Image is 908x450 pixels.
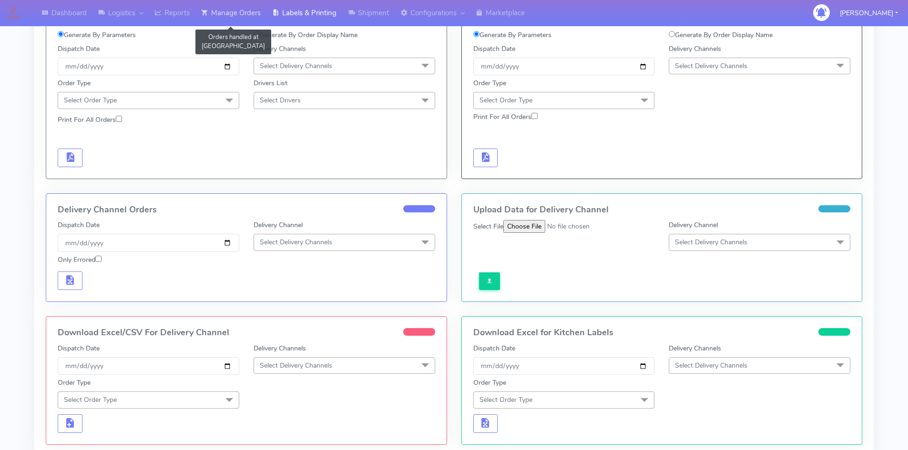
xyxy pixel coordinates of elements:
[64,395,117,404] span: Select Order Type
[473,378,506,388] label: Order Type
[669,30,773,40] label: Generate By Order Display Name
[669,44,721,54] label: Delivery Channels
[473,44,515,54] label: Dispatch Date
[58,378,91,388] label: Order Type
[260,96,301,105] span: Select Drivers
[675,361,747,370] span: Select Delivery Channels
[58,78,91,88] label: Order Type
[254,78,287,88] label: Drivers List
[254,343,306,353] label: Delivery Channels
[58,30,136,40] label: Generate By Parameters
[669,31,675,37] input: Generate By Order Display Name
[260,61,332,70] span: Select Delivery Channels
[473,78,506,88] label: Order Type
[58,328,435,338] h4: Download Excel/CSV For Delivery Channel
[64,96,117,105] span: Select Order Type
[260,238,332,247] span: Select Delivery Channels
[58,31,64,37] input: Generate By Parameters
[58,44,100,54] label: Dispatch Date
[675,61,747,70] span: Select Delivery Channels
[58,343,100,353] label: Dispatch Date
[58,205,435,215] h4: Delivery Channel Orders
[675,238,747,247] span: Select Delivery Channels
[473,343,515,353] label: Dispatch Date
[473,31,480,37] input: Generate By Parameters
[95,256,102,262] input: Only Errored
[669,343,721,353] label: Delivery Channels
[473,205,851,215] h4: Upload Data for Delivery Channel
[473,30,551,40] label: Generate By Parameters
[260,361,332,370] span: Select Delivery Channels
[254,220,303,230] label: Delivery Channel
[480,96,532,105] span: Select Order Type
[833,3,905,23] button: [PERSON_NAME]
[58,255,102,265] label: Only Errored
[254,30,357,40] label: Generate By Order Display Name
[473,112,538,122] label: Print For All Orders
[473,328,851,338] h4: Download Excel for Kitchen Labels
[254,44,306,54] label: Delivery Channels
[116,116,122,122] input: Print For All Orders
[254,31,260,37] input: Generate By Order Display Name
[58,115,122,125] label: Print For All Orders
[669,220,718,230] label: Delivery Channel
[531,113,538,119] input: Print For All Orders
[58,220,100,230] label: Dispatch Date
[480,395,532,404] span: Select Order Type
[473,221,503,231] label: Select File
